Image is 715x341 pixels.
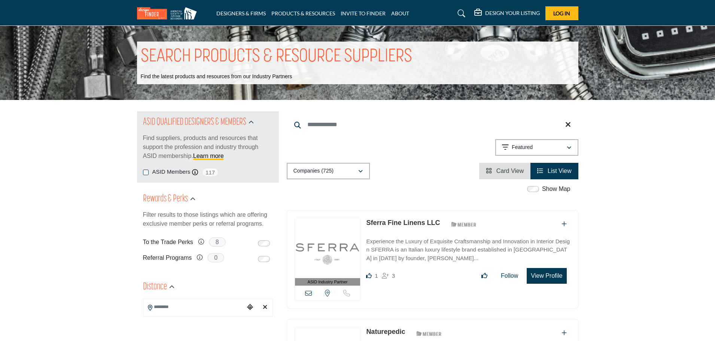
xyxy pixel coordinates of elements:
[366,219,440,226] a: Sferra Fine Linens LLC
[141,73,292,80] p: Find the latest products and resources from our Industry Partners
[143,170,149,175] input: ASID Members checkbox
[202,168,219,177] span: 117
[152,168,191,176] label: ASID Members
[447,220,481,229] img: ASID Members Badge Icon
[391,10,409,16] a: ABOUT
[474,9,540,18] div: DESIGN YOUR LISTING
[512,144,533,151] p: Featured
[271,10,335,16] a: PRODUCTS & RESOURCES
[258,256,270,262] input: Switch to Referral Programs
[287,116,578,134] input: Search Keyword
[548,168,572,174] span: List View
[562,221,567,227] a: Add To List
[216,10,266,16] a: DESIGNERS & FIRMS
[295,218,360,278] img: Sferra Fine Linens LLC
[143,235,193,249] label: To the Trade Perks
[143,251,192,264] label: Referral Programs
[143,192,188,206] h2: Rewards & Perks
[496,168,524,174] span: Card View
[537,168,571,174] a: View List
[143,134,273,161] p: Find suppliers, products and resources that support the profession and industry through ASID memb...
[479,163,530,179] li: Card View
[366,237,570,263] p: Experience the Luxury of Exquisite Craftsmanship and Innovation in Interior Design SFERRA is an I...
[287,163,370,179] button: Companies (725)
[209,237,226,247] span: 8
[496,268,523,283] button: Follow
[137,7,201,19] img: Site Logo
[450,7,470,19] a: Search
[542,185,571,194] label: Show Map
[545,6,578,20] button: Log In
[366,328,405,335] a: Naturepedic
[143,116,246,129] h2: ASID QUALIFIED DESIGNERS & MEMBERS
[366,218,440,228] p: Sferra Fine Linens LLC
[366,273,372,278] i: Like
[530,163,578,179] li: List View
[207,253,224,262] span: 0
[366,233,570,263] a: Experience the Luxury of Exquisite Craftsmanship and Innovation in Interior Design SFERRA is an I...
[143,210,273,228] p: Filter results to those listings which are offering exclusive member perks or referral programs.
[259,299,271,316] div: Clear search location
[495,139,578,156] button: Featured
[143,299,244,314] input: Search Location
[562,330,567,336] a: Add To List
[293,167,334,175] p: Companies (725)
[366,327,405,337] p: Naturepedic
[527,268,566,284] button: View Profile
[341,10,386,16] a: INVITE TO FINDER
[295,218,360,286] a: ASID Industry Partner
[485,10,540,16] h5: DESIGN YOUR LISTING
[141,45,412,68] h1: SEARCH PRODUCTS & RESOURCE SUPPLIERS
[258,240,270,246] input: Switch to To the Trade Perks
[307,279,347,285] span: ASID Industry Partner
[193,153,224,159] a: Learn more
[553,10,570,16] span: Log In
[382,271,395,280] div: Followers
[143,280,167,294] h2: Distance
[477,268,492,283] button: Like listing
[244,299,256,316] div: Choose your current location
[412,329,446,338] img: ASID Members Badge Icon
[392,273,395,279] span: 3
[375,273,378,279] span: 1
[486,168,524,174] a: View Card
